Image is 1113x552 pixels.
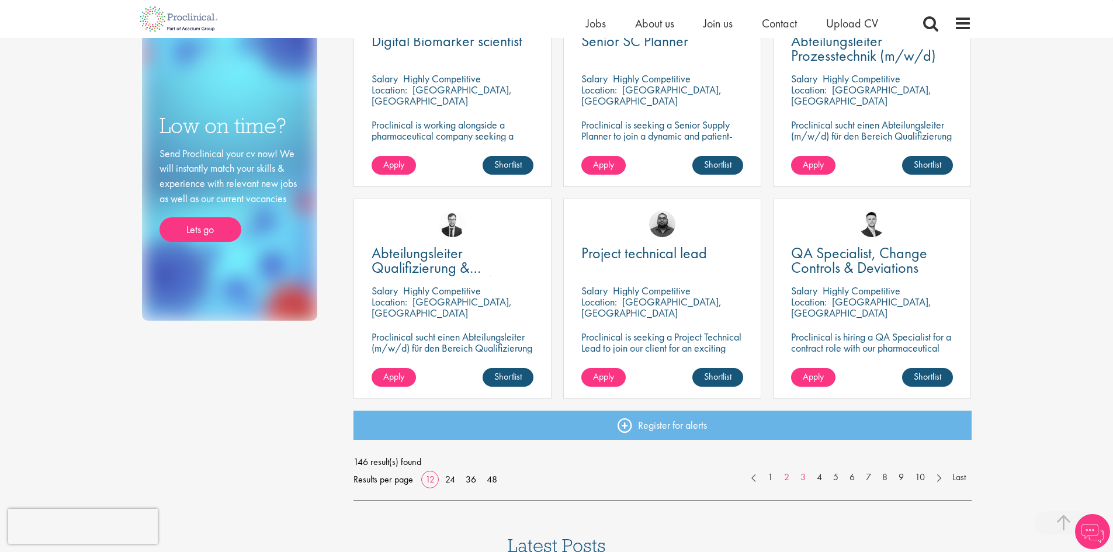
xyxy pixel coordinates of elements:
span: Salary [581,72,608,85]
p: Proclinical sucht einen Abteilungsleiter (m/w/d) für den Bereich Qualifizierung zur Verstärkung d... [791,119,953,175]
p: [GEOGRAPHIC_DATA], [GEOGRAPHIC_DATA] [791,83,931,107]
span: Abteilungsleiter Prozesstechnik (m/w/d) [791,31,936,65]
span: Location: [791,83,827,96]
a: Apply [581,156,626,175]
a: 48 [483,473,501,485]
img: Antoine Mortiaux [439,211,466,237]
a: Jobs [586,16,606,31]
img: Ashley Bennett [649,211,675,237]
span: Apply [803,158,824,171]
a: Apply [372,156,416,175]
a: Last [946,471,972,484]
img: Chatbot [1075,514,1110,549]
a: Register for alerts [353,411,972,440]
p: Highly Competitive [613,72,691,85]
p: [GEOGRAPHIC_DATA], [GEOGRAPHIC_DATA] [372,295,512,320]
a: 6 [844,471,861,484]
span: Abteilungsleiter Qualifizierung & Kalibrierung (m/w/d) [372,243,504,292]
a: Apply [791,368,835,387]
a: Apply [791,156,835,175]
span: Apply [593,370,614,383]
a: 5 [827,471,844,484]
a: Join us [703,16,733,31]
a: Senior SC Planner [581,34,743,48]
a: Digital Biomarker scientist [372,34,533,48]
span: Location: [581,83,617,96]
span: Location: [372,83,407,96]
span: Results per page [353,471,413,488]
a: Apply [581,368,626,387]
a: Shortlist [483,368,533,387]
span: Apply [593,158,614,171]
p: [GEOGRAPHIC_DATA], [GEOGRAPHIC_DATA] [791,295,931,320]
p: Proclinical is seeking a Project Technical Lead to join our client for an exciting contract role. [581,331,743,364]
a: 24 [441,473,459,485]
p: [GEOGRAPHIC_DATA], [GEOGRAPHIC_DATA] [581,295,722,320]
span: Salary [791,284,817,297]
a: 3 [795,471,812,484]
span: Salary [372,284,398,297]
span: Project technical lead [581,243,707,263]
p: Highly Competitive [403,284,481,297]
h3: Low on time? [160,114,300,137]
span: Location: [581,295,617,308]
p: Highly Competitive [613,284,691,297]
span: Location: [372,295,407,308]
a: 10 [909,471,931,484]
span: Salary [581,284,608,297]
a: 12 [421,473,439,485]
a: 2 [778,471,795,484]
span: Digital Biomarker scientist [372,31,522,51]
a: Shortlist [483,156,533,175]
a: 4 [811,471,828,484]
img: Joshua Godden [859,211,885,237]
a: About us [635,16,674,31]
span: Salary [791,72,817,85]
p: Highly Competitive [823,284,900,297]
a: Shortlist [692,368,743,387]
span: Location: [791,295,827,308]
span: QA Specialist, Change Controls & Deviations [791,243,927,277]
p: [GEOGRAPHIC_DATA], [GEOGRAPHIC_DATA] [372,83,512,107]
span: Salary [372,72,398,85]
a: 8 [876,471,893,484]
p: Proclinical sucht einen Abteilungsleiter (m/w/d) für den Bereich Qualifizierung zur Verstärkung d... [372,331,533,387]
span: 146 result(s) found [353,453,972,471]
iframe: reCAPTCHA [8,509,158,544]
span: Apply [383,370,404,383]
a: Abteilungsleiter Qualifizierung & Kalibrierung (m/w/d) [372,246,533,275]
a: 9 [893,471,910,484]
a: Abteilungsleiter Prozesstechnik (m/w/d) [791,34,953,63]
a: 1 [762,471,779,484]
a: Lets go [160,217,241,242]
div: Send Proclinical your cv now! We will instantly match your skills & experience with relevant new ... [160,146,300,242]
p: Proclinical is seeking a Senior Supply Planner to join a dynamic and patient-focused team within ... [581,119,743,164]
a: Project technical lead [581,246,743,261]
p: Proclinical is hiring a QA Specialist for a contract role with our pharmaceutical client based in... [791,331,953,364]
p: Highly Competitive [823,72,900,85]
span: Apply [383,158,404,171]
a: QA Specialist, Change Controls & Deviations [791,246,953,275]
a: Apply [372,368,416,387]
a: Shortlist [692,156,743,175]
span: Senior SC Planner [581,31,688,51]
a: Upload CV [826,16,878,31]
a: 7 [860,471,877,484]
p: [GEOGRAPHIC_DATA], [GEOGRAPHIC_DATA] [581,83,722,107]
a: Shortlist [902,156,953,175]
a: 36 [462,473,480,485]
a: Contact [762,16,797,31]
span: Apply [803,370,824,383]
a: Shortlist [902,368,953,387]
p: Proclinical is working alongside a pharmaceutical company seeking a Digital Biomarker Scientist t... [372,119,533,175]
p: Highly Competitive [403,72,481,85]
